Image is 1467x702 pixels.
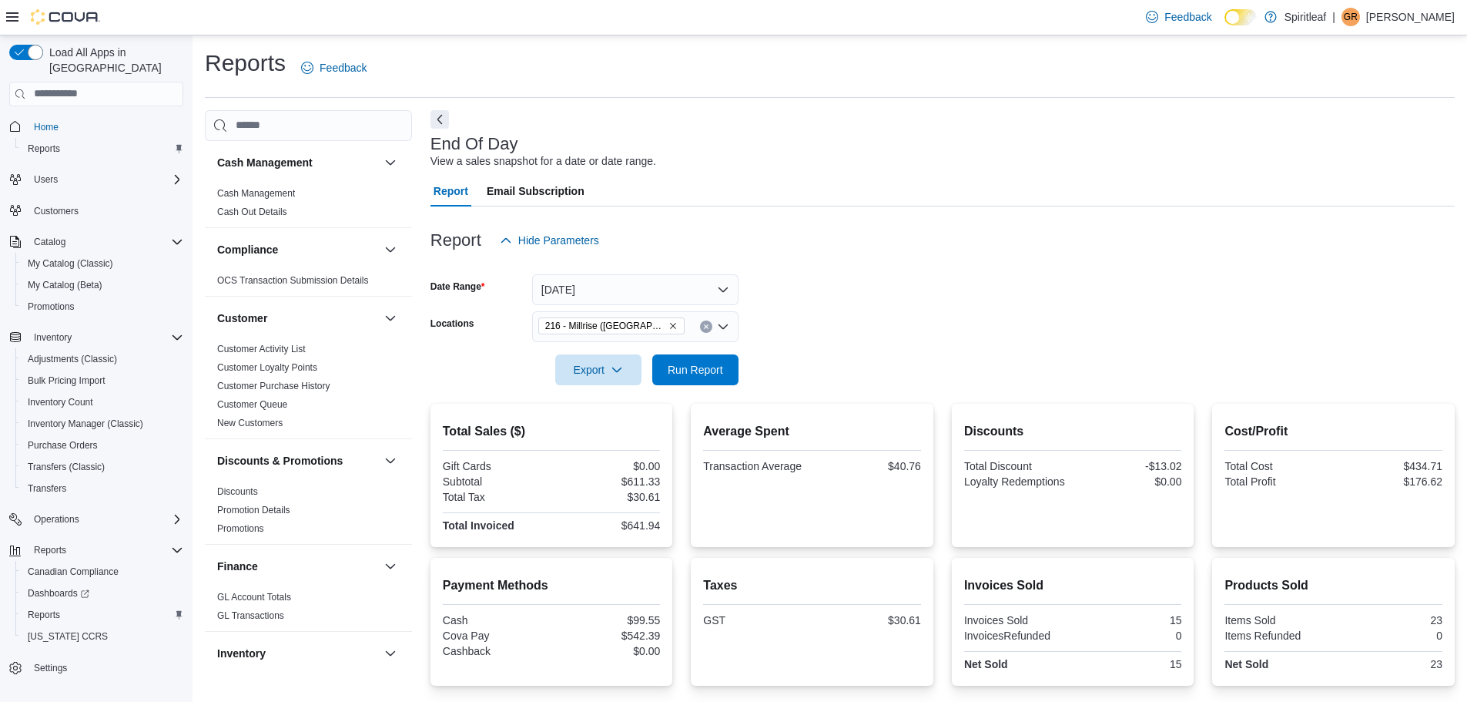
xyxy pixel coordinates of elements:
div: $641.94 [554,519,660,532]
span: New Customers [217,417,283,429]
button: Catalog [3,231,189,253]
div: $30.61 [554,491,660,503]
span: Promotions [28,301,75,313]
h3: End Of Day [430,135,518,153]
h2: Cost/Profit [1224,422,1442,441]
span: GR [1344,8,1358,26]
span: Promotion Details [217,504,290,516]
h3: Finance [217,559,258,574]
button: Inventory [217,646,378,661]
button: Operations [3,509,189,530]
div: 15 [1076,614,1181,626]
h3: Discounts & Promotions [217,453,343,469]
button: Reports [15,138,189,160]
div: Gavin R [1341,8,1360,26]
div: $611.33 [554,475,660,488]
span: Inventory [34,331,72,344]
label: Date Range [430,280,485,293]
h2: Payment Methods [443,576,661,595]
button: Canadian Compliance [15,561,189,583]
button: Adjustments (Classic) [15,348,189,370]
h3: Cash Management [217,155,313,170]
span: Home [28,117,183,136]
button: Inventory [381,644,400,663]
h2: Taxes [703,576,921,595]
strong: Total Invoiced [443,519,514,532]
span: Discounts [217,485,258,498]
a: Promotions [22,297,81,316]
span: My Catalog (Classic) [22,254,183,273]
div: Subtotal [443,475,548,488]
button: Next [430,110,449,129]
span: Customers [28,201,183,220]
span: Hide Parameters [518,233,599,248]
button: My Catalog (Beta) [15,274,189,296]
a: Discounts [217,486,258,497]
span: 216 - Millrise ([GEOGRAPHIC_DATA]) [545,318,665,334]
span: Report [434,176,468,207]
div: Total Discount [964,460,1070,472]
a: [US_STATE] CCRS [22,627,114,646]
button: Customer [217,311,378,326]
button: Inventory [3,327,189,348]
span: Customers [34,205,79,217]
span: Feedback [320,60,367,76]
a: Reports [22,606,66,624]
a: Reports [22,139,66,158]
span: Home [34,121,59,133]
p: Spiritleaf [1284,8,1326,26]
button: Inventory Count [15,391,189,413]
a: Customer Loyalty Points [217,362,317,373]
div: Invoices Sold [964,614,1070,626]
a: My Catalog (Classic) [22,254,119,273]
a: Customer Queue [217,399,287,410]
span: Washington CCRS [22,627,183,646]
span: Inventory Manager (Classic) [28,418,143,430]
div: $0.00 [554,460,660,472]
span: Adjustments (Classic) [28,353,117,365]
a: Feedback [295,52,373,83]
button: [DATE] [532,274,739,305]
button: My Catalog (Classic) [15,253,189,274]
a: Promotion Details [217,505,290,516]
img: Cova [31,9,100,25]
span: Adjustments (Classic) [22,350,183,368]
span: Transfers [22,479,183,498]
span: Run Report [668,362,723,378]
button: Catalog [28,233,72,251]
span: Catalog [28,233,183,251]
div: Total Tax [443,491,548,503]
h2: Invoices Sold [964,576,1182,595]
span: Catalog [34,236,65,248]
div: Finance [205,588,412,631]
a: Customer Activity List [217,344,306,354]
div: $542.39 [554,630,660,642]
span: Dashboards [28,587,89,600]
div: Gift Cards [443,460,548,472]
h2: Products Sold [1224,576,1442,595]
button: Remove 216 - Millrise (Calgary) from selection in this group [668,321,678,331]
span: Promotions [22,297,183,316]
span: Customer Activity List [217,343,306,355]
button: Purchase Orders [15,435,189,456]
span: Bulk Pricing Import [28,375,106,387]
button: Open list of options [717,321,729,333]
span: Inventory [28,328,183,347]
div: Compliance [205,271,412,296]
span: Transfers (Classic) [28,461,105,473]
div: Cash [443,614,548,626]
a: Transfers [22,479,72,498]
span: Inventory Count [28,396,93,408]
span: Reports [22,606,183,624]
button: Bulk Pricing Import [15,370,189,391]
a: Adjustments (Classic) [22,350,123,368]
span: Bulk Pricing Import [22,371,183,390]
h2: Average Spent [703,422,921,441]
div: Total Profit [1224,475,1330,488]
div: Customer [205,340,412,438]
button: Promotions [15,296,189,317]
span: Customer Purchase History [217,380,330,392]
span: Inventory Count [22,393,183,411]
span: Promotions [217,522,264,535]
p: [PERSON_NAME] [1366,8,1455,26]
